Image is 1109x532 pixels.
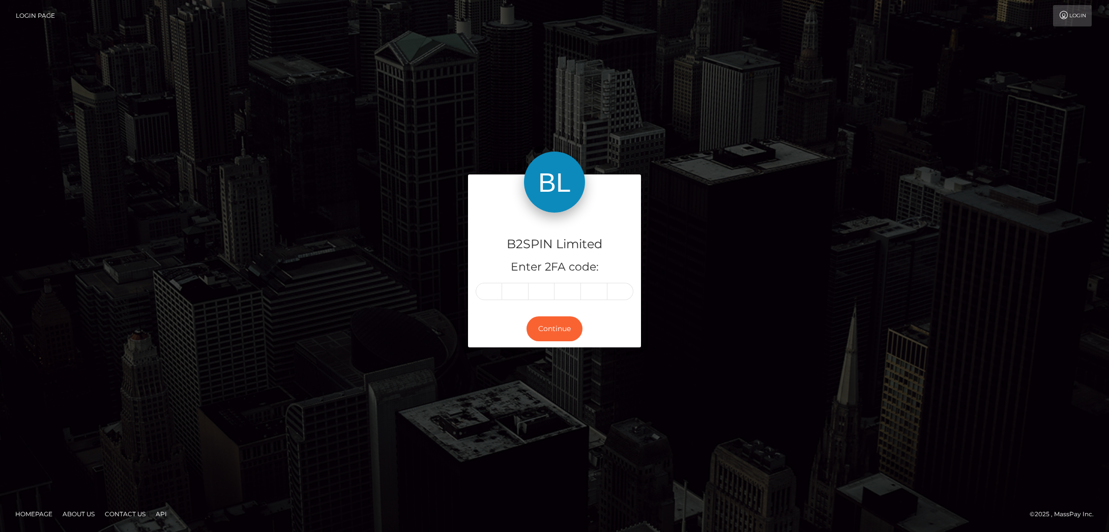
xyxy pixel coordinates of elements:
[152,506,171,522] a: API
[527,316,582,341] button: Continue
[476,259,633,275] h5: Enter 2FA code:
[11,506,56,522] a: Homepage
[524,152,585,213] img: B2SPIN Limited
[1053,5,1092,26] a: Login
[101,506,150,522] a: Contact Us
[476,235,633,253] h4: B2SPIN Limited
[59,506,99,522] a: About Us
[1030,509,1101,520] div: © 2025 , MassPay Inc.
[16,5,55,26] a: Login Page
